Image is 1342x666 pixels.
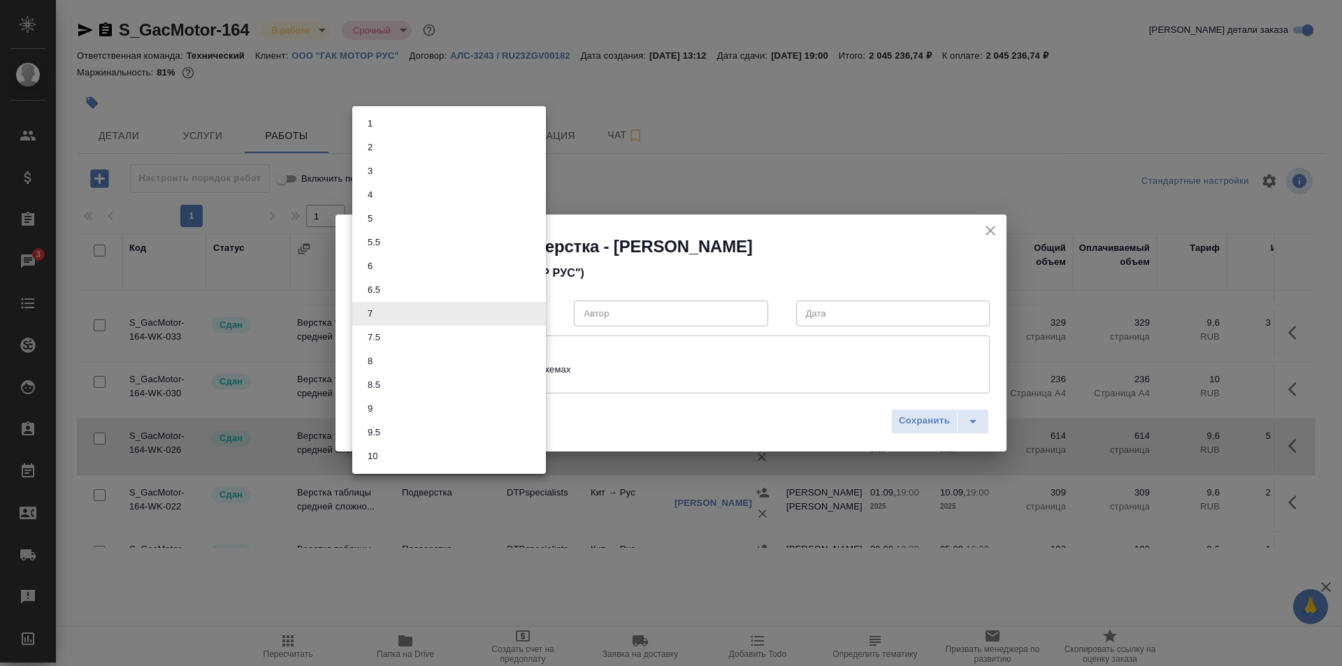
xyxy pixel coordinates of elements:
[363,140,377,155] button: 2
[363,425,384,440] button: 9.5
[363,401,377,417] button: 9
[363,164,377,179] button: 3
[363,116,377,131] button: 1
[363,306,377,321] button: 7
[363,330,384,345] button: 7.5
[363,211,377,226] button: 5
[363,354,377,369] button: 8
[363,377,384,393] button: 8.5
[363,282,384,298] button: 6.5
[363,235,384,250] button: 5.5
[363,187,377,203] button: 4
[363,449,382,464] button: 10
[363,259,377,274] button: 6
